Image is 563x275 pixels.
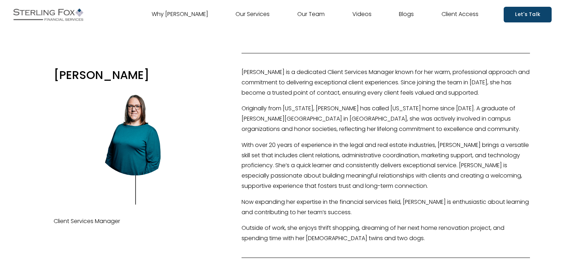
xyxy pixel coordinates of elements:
[11,6,85,23] img: Sterling Fox Financial Services
[54,67,217,83] h3: [PERSON_NAME]
[54,216,217,227] p: Client Services Manager
[242,140,530,191] p: With over 20 years of experience in the legal and real estate industries, [PERSON_NAME] brings a ...
[242,197,530,218] p: Now expanding her expertise in the financial services field, [PERSON_NAME] is enthusiastic about ...
[242,104,530,134] p: Originally from [US_STATE], [PERSON_NAME] has called [US_STATE] home since [DATE]. A graduate of ...
[504,7,552,22] a: Let's Talk
[297,9,325,20] a: Our Team
[236,9,270,20] a: Our Services
[242,67,530,98] p: [PERSON_NAME] is a dedicated Client Services Manager known for her warm, professional approach an...
[352,9,372,20] a: Videos
[242,223,530,244] p: Outside of work, she enjoys thrift shopping, dreaming of her next home renovation project, and sp...
[152,9,208,20] a: Why [PERSON_NAME]
[399,9,414,20] a: Blogs
[442,9,478,20] a: Client Access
